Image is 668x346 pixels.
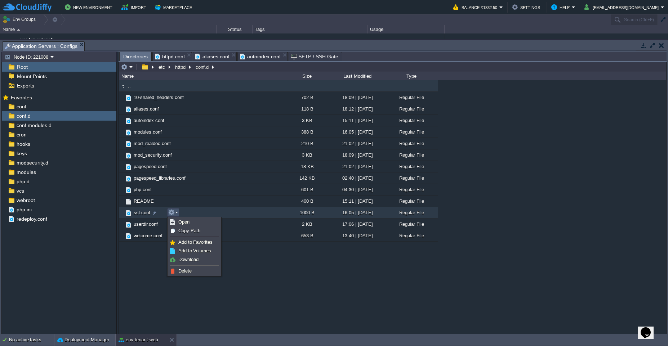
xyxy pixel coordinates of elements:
[152,52,192,61] li: /etc/httpd/conf/httpd.conf
[125,163,133,171] img: AMDAwAAAACH5BAEAAAAALAAAAAABAAEAAAICRAEAOw==
[15,197,36,203] a: webroot
[119,184,125,195] img: AMDAwAAAACH5BAEAAAAALAAAAAABAAEAAAICRAEAOw==
[155,3,194,12] button: Marketplace
[384,115,438,126] div: Regular File
[15,150,28,157] a: keys
[119,230,125,241] img: AMDAwAAAACH5BAEAAAAALAAAAAABAAEAAAICRAEAOw==
[15,122,53,129] span: conf.modules.d
[330,115,384,126] div: 15:11 | [DATE]
[283,149,330,161] div: 3 KB
[193,52,237,61] li: /etc/httpd/conf.d/aliases.conf
[384,172,438,184] div: Regular File
[125,209,133,217] img: AMDAwAAAACH5BAEAAAAALAAAAAABAAEAAAICRAEAOw==
[512,3,542,12] button: Settings
[119,161,125,172] img: AMDAwAAAACH5BAEAAAAALAAAAAABAAEAAAICRAEAOw==
[15,169,37,175] a: modules
[15,113,32,119] span: conf.d
[133,94,185,100] a: 10-shared_headers.conf
[15,178,31,185] a: php.d
[133,117,165,123] a: autoindex.conf
[178,268,192,274] span: Delete
[283,126,330,138] div: 388 B
[15,159,49,166] a: modsecurity.d
[19,36,53,44] span: env-tenant-web
[133,233,164,239] a: welcome.conf
[9,95,33,100] a: Favorites
[0,33,6,53] img: AMDAwAAAACH5BAEAAAAALAAAAAABAAEAAAICRAEAOw==
[195,52,230,61] span: aliases.conf
[133,129,163,135] a: modules.conf
[283,103,330,114] div: 118 B
[15,188,25,194] a: vcs
[125,129,133,136] img: AMDAwAAAACH5BAEAAAAALAAAAAABAAEAAAICRAEAOw==
[119,219,125,230] img: AMDAwAAAACH5BAEAAAAALAAAAAABAAEAAAICRAEAOw==
[15,206,33,213] span: php.ini
[283,172,330,184] div: 142 KB
[638,317,661,339] iframe: chat widget
[330,138,384,149] div: 21:02 | [DATE]
[15,82,35,89] span: Exports
[65,3,115,12] button: New Environment
[125,105,133,113] img: AMDAwAAAACH5BAEAAAAALAAAAAABAAEAAAICRAEAOw==
[15,64,29,70] a: Root
[133,163,168,170] a: pagespeed.conf
[384,161,438,172] div: Regular File
[330,172,384,184] div: 02:40 | [DATE]
[330,126,384,138] div: 16:05 | [DATE]
[5,54,50,60] button: Node ID: 221088
[217,25,252,33] div: Status
[15,73,48,80] a: Mount Points
[133,152,173,158] a: mod_security.conf
[283,115,330,126] div: 3 KB
[384,184,438,195] div: Regular File
[178,257,199,262] span: Download
[15,216,48,222] a: redeploy.conf
[125,186,133,194] img: AMDAwAAAACH5BAEAAAAALAAAAAABAAEAAAICRAEAOw==
[121,3,148,12] button: Import
[384,103,438,114] div: Regular File
[283,219,330,230] div: 2 KB
[330,72,384,80] div: Last Modified
[119,149,125,161] img: AMDAwAAAACH5BAEAAAAALAAAAAABAAEAAAICRAEAOw==
[133,140,172,147] span: mod_realdoc.conf
[174,64,187,70] button: httpd
[330,219,384,230] div: 17:06 | [DATE]
[119,196,125,207] img: AMDAwAAAACH5BAEAAAAALAAAAAABAAEAAAICRAEAOw==
[240,52,281,61] span: autoindex.conf
[384,207,438,218] div: Regular File
[127,83,132,89] span: ..
[125,152,133,159] img: AMDAwAAAACH5BAEAAAAALAAAAAABAAEAAAICRAEAOw==
[283,230,330,241] div: 653 B
[125,117,133,125] img: AMDAwAAAACH5BAEAAAAALAAAAAABAAEAAAICRAEAOw==
[15,103,27,110] span: conf
[384,92,438,103] div: Regular File
[384,72,438,80] div: Type
[125,140,133,148] img: AMDAwAAAACH5BAEAAAAALAAAAAABAAEAAAICRAEAOw==
[6,33,17,53] img: AMDAwAAAACH5BAEAAAAALAAAAAABAAEAAAICRAEAOw==
[155,52,185,61] span: httpd.conf
[169,238,220,246] a: Add to Favorites
[119,126,125,138] img: AMDAwAAAACH5BAEAAAAALAAAAAABAAEAAAICRAEAOw==
[119,207,125,218] img: AMDAwAAAACH5BAEAAAAALAAAAAABAAEAAAICRAEAOw==
[584,3,661,12] button: [EMAIL_ADDRESS][DOMAIN_NAME]
[330,196,384,207] div: 15:11 | [DATE]
[157,64,167,70] button: etc
[133,221,159,227] span: userdir.conf
[384,138,438,149] div: Regular File
[379,33,388,53] div: 1 / 4
[133,210,151,216] a: ssl.conf
[330,103,384,114] div: 18:12 | [DATE]
[123,52,148,61] span: Directories
[330,161,384,172] div: 21:02 | [DATE]
[3,14,38,24] button: Env Groups
[284,72,330,80] div: Size
[217,33,253,53] div: Running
